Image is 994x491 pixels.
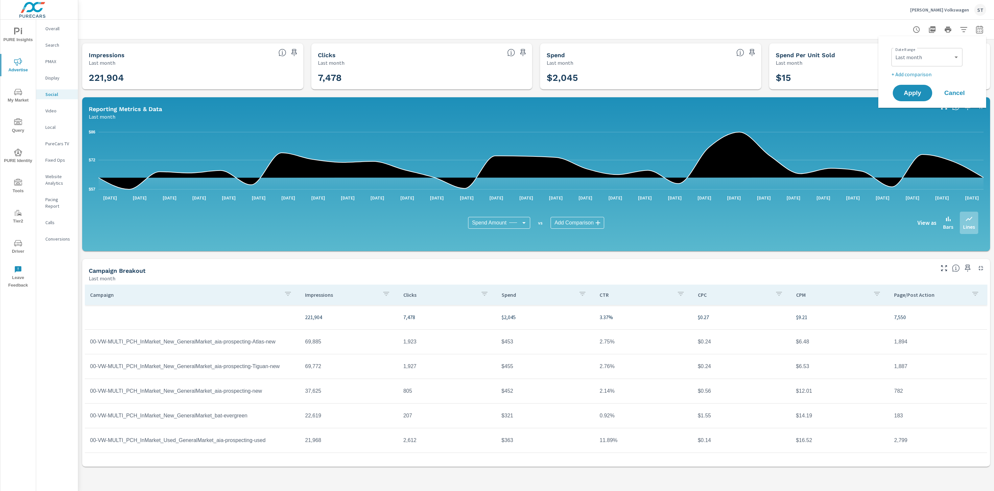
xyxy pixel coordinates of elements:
span: Advertise [2,58,34,74]
span: Save this to your personalized report [962,263,973,273]
span: Save this to your personalized report [289,47,299,58]
p: [DATE] [663,195,686,201]
h5: Impressions [89,52,125,58]
text: $72 [89,158,95,162]
text: $57 [89,187,95,192]
span: Driver [2,239,34,255]
td: $16.52 [791,432,889,449]
p: PMAX [45,58,73,65]
p: [DATE] [307,195,330,201]
p: [DATE] [188,195,211,201]
p: [DATE] [722,195,745,201]
div: Display [36,73,78,83]
td: $453 [496,334,595,350]
button: Apply Filters [957,23,970,36]
td: 207 [398,408,496,424]
span: The amount of money spent on advertising during the period. [736,49,744,57]
span: PURE Identity [2,149,34,165]
p: [DATE] [871,195,894,201]
td: 2,799 [889,432,987,449]
span: The number of times an ad was shown on your behalf. [278,49,286,57]
td: 69,885 [300,334,398,350]
p: + Add comparison [891,70,976,78]
p: Impressions [305,292,377,298]
span: Tools [2,179,34,195]
span: Tier2 [2,209,34,225]
p: vs [530,220,551,226]
td: 11.89% [594,432,693,449]
p: Campaign [90,292,279,298]
td: $0.24 [693,358,791,375]
h3: 7,478 [318,72,526,83]
p: CPM [796,292,868,298]
span: The number of times an ad was clicked by a consumer. [507,49,515,57]
p: Last month [89,274,115,282]
button: Minimize Widget [976,263,986,273]
td: $455 [496,358,595,375]
p: Last month [547,59,573,67]
div: Add Comparison [551,217,604,229]
td: 00-VW-MULTI_PCH_InMarket_New_GeneralMarket_aia-prospecting-new [85,383,300,399]
span: Cancel [941,90,968,96]
p: Lines [963,223,975,231]
div: Local [36,122,78,132]
span: My Market [2,88,34,104]
p: Local [45,124,73,130]
button: Make Fullscreen [939,263,949,273]
p: [DATE] [247,195,270,201]
p: [DATE] [336,195,359,201]
p: [DATE] [752,195,775,201]
div: Spend Amount [468,217,530,229]
p: Last month [89,113,115,121]
td: 805 [398,383,496,399]
td: 1,894 [889,334,987,350]
p: Spend [502,292,574,298]
span: This is a summary of Social performance results by campaign. Each column can be sorted. [952,264,960,272]
td: 00-VW-MULTI_PCH_InMarket_New_GeneralMarket_bat-evergreen [85,408,300,424]
p: Last month [776,59,802,67]
div: Fixed Ops [36,155,78,165]
p: Fixed Ops [45,157,73,163]
p: [DATE] [604,195,627,201]
p: [DATE] [960,195,983,201]
p: [DATE] [396,195,419,201]
p: CPC [698,292,770,298]
p: [DATE] [782,195,805,201]
button: Cancel [935,85,974,101]
td: 782 [889,383,987,399]
p: $2,045 [502,313,589,321]
p: CTR [600,292,672,298]
td: $12.01 [791,383,889,399]
span: Save this to your personalized report [518,47,528,58]
div: Website Analytics [36,172,78,188]
p: [DATE] [217,195,240,201]
td: $6.53 [791,358,889,375]
p: Clicks [403,292,475,298]
div: Calls [36,218,78,227]
td: $6.48 [791,334,889,350]
span: Spend Amount [472,220,507,226]
p: Display [45,75,73,81]
td: $1.55 [693,408,791,424]
td: 183 [889,408,987,424]
p: Calls [45,219,73,226]
td: 21,968 [300,432,398,449]
span: Apply [899,90,926,96]
p: $0.27 [698,313,786,321]
p: [DATE] [693,195,716,201]
p: Bars [943,223,953,231]
div: Pacing Report [36,195,78,211]
h3: $2,045 [547,72,755,83]
span: PURE Insights [2,28,34,44]
p: [DATE] [366,195,389,201]
button: Apply [893,85,932,101]
td: 22,619 [300,408,398,424]
td: $0.56 [693,383,791,399]
p: Last month [318,59,344,67]
div: nav menu [0,20,36,292]
td: $0.14 [693,432,791,449]
h6: View as [917,220,936,226]
td: 2,612 [398,432,496,449]
div: ST [974,4,986,16]
button: Select Date Range [973,23,986,36]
